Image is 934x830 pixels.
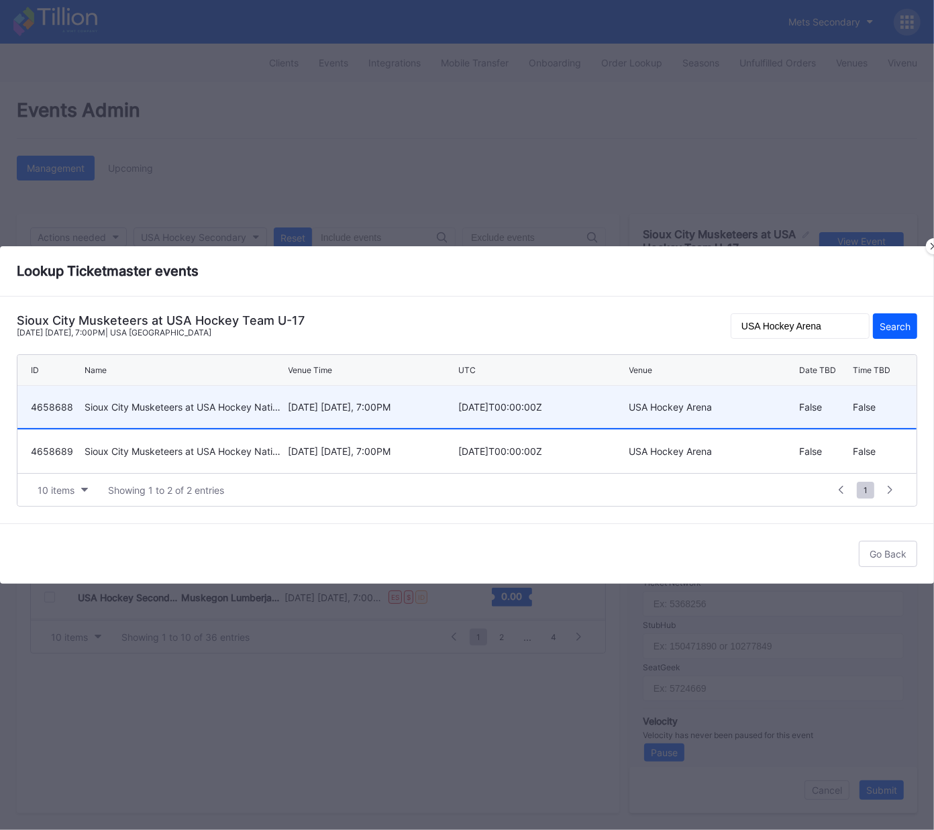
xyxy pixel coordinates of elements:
div: Date TBD [800,365,837,375]
div: Venue [629,365,653,375]
div: False [800,429,850,473]
span: 1 [857,482,874,499]
div: Sioux City Musketeers at USA Hockey National Team Development Program [85,446,285,457]
div: [DATE] [DATE], 7:00PM [289,401,456,413]
div: [DATE]T00:00:00Z [459,446,626,457]
div: USA Hockey Arena [629,401,796,413]
div: 10 items [38,484,74,496]
div: UTC [459,365,476,375]
div: Sioux City Musketeers at USA Hockey National Team Development Program [85,401,285,413]
div: [DATE] [DATE], 7:00PM [289,446,456,457]
div: ID [31,365,39,375]
div: Time TBD [853,365,890,375]
div: False [800,386,850,428]
div: USA Hockey Arena [629,446,796,457]
div: False [853,386,903,428]
div: False [853,429,903,473]
div: Showing 1 to 2 of 2 entries [108,484,224,496]
input: Search term [731,313,870,339]
button: Search [873,313,917,339]
div: 4658688 [31,401,81,413]
div: Go Back [870,548,906,560]
div: Sioux City Musketeers at USA Hockey Team U-17 [17,313,305,327]
div: Venue Time [289,365,333,375]
div: [DATE]T00:00:00Z [459,401,626,413]
div: [DATE] [DATE], 7:00PM | USA [GEOGRAPHIC_DATA] [17,327,305,338]
div: Search [880,321,911,332]
button: 10 items [31,481,95,499]
button: Go Back [859,541,917,567]
div: 4658689 [31,446,81,457]
div: Name [85,365,107,375]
